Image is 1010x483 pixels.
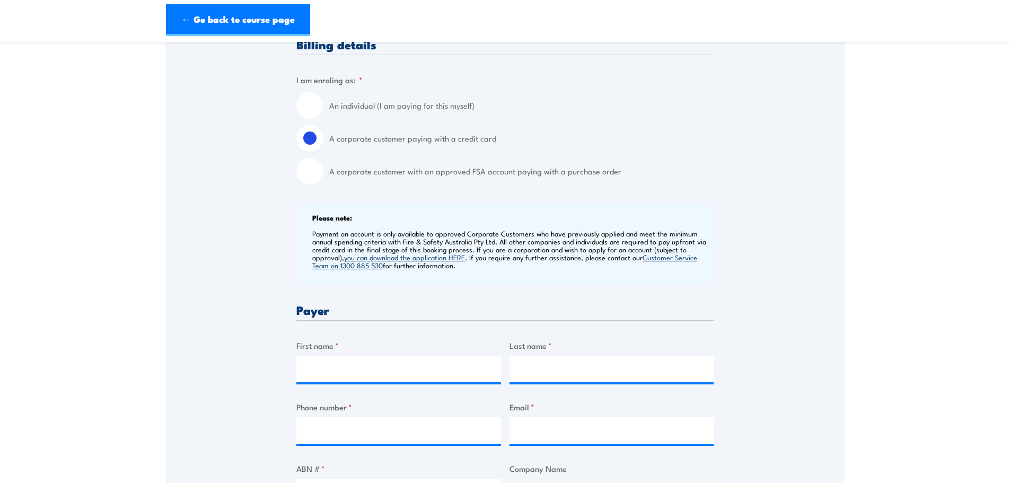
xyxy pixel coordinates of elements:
[166,4,310,36] a: ← Go back to course page
[329,92,714,119] label: An individual (I am paying for this myself)
[344,252,465,262] a: you can download the application HERE
[510,401,714,413] label: Email
[296,462,501,475] label: ABN #
[312,252,697,270] a: Customer Service Team on 1300 885 530
[510,462,714,475] label: Company Name
[296,38,714,50] h3: Billing details
[296,339,501,352] label: First name
[312,230,711,269] p: Payment on account is only available to approved Corporate Customers who have previously applied ...
[296,74,363,86] legend: I am enroling as:
[329,125,714,152] label: A corporate customer paying with a credit card
[510,339,714,352] label: Last name
[296,304,714,316] h3: Payer
[296,401,501,413] label: Phone number
[329,158,714,185] label: A corporate customer with an approved FSA account paying with a purchase order
[312,212,352,223] b: Please note:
